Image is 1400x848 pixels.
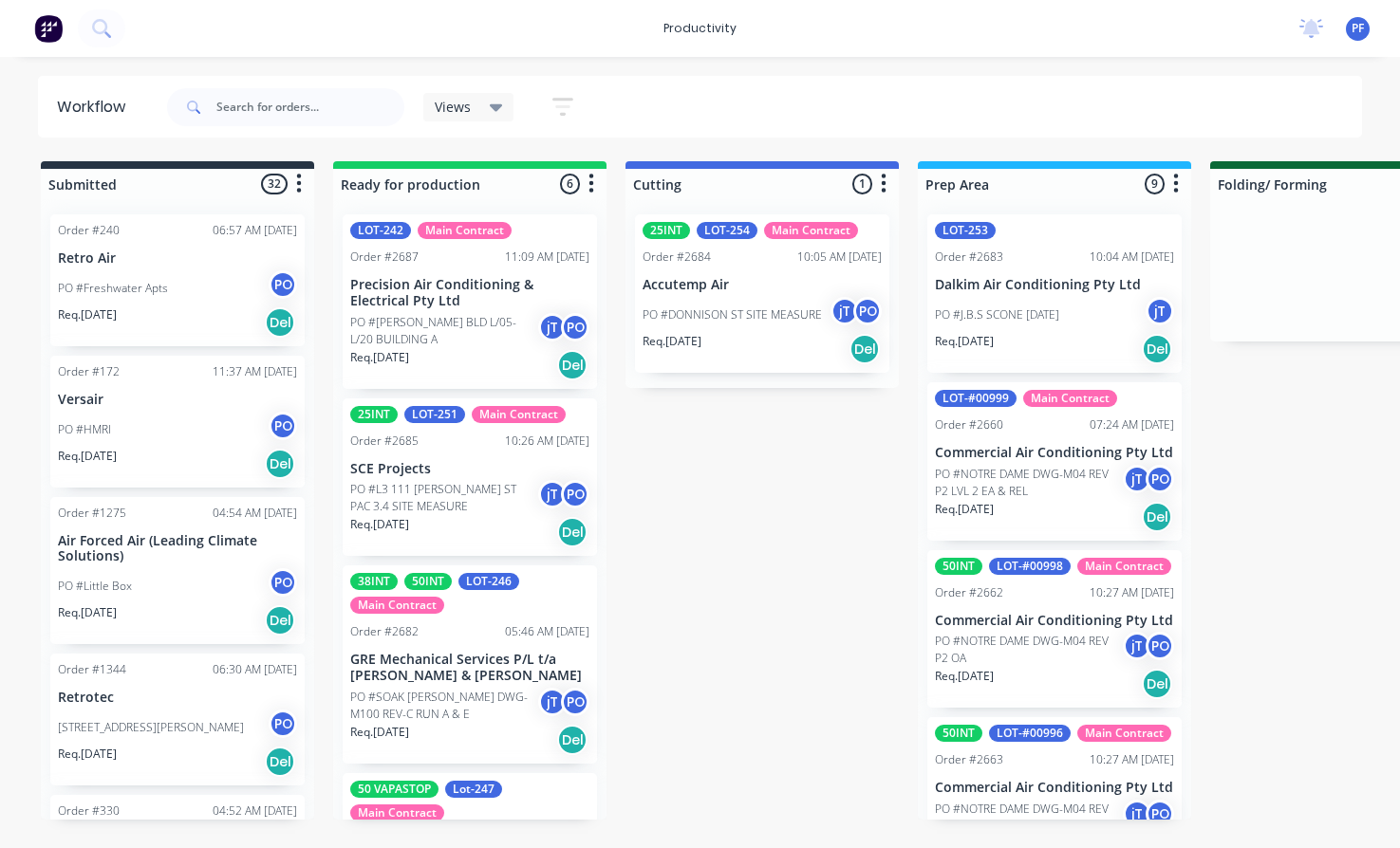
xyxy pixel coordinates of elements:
div: PO [1146,465,1174,493]
div: Main Contract [350,804,444,821]
p: PO #Little Box [58,578,132,595]
div: 25INT [350,406,398,423]
div: jT [538,688,567,716]
p: PO #SOAK [PERSON_NAME] DWG-M100 REV-C RUN A & E [350,689,538,723]
div: jT [1123,465,1151,493]
p: Precision Air Conditioning & Electrical Pty Ltd [350,277,589,309]
div: 10:05 AM [DATE] [797,249,882,266]
div: Del [1142,669,1172,699]
div: LOT-#00998 [989,558,1071,575]
div: Del [265,449,295,479]
div: jT [1123,800,1151,828]
div: PO [269,568,297,597]
div: PO [1146,800,1174,828]
div: Order #172 [58,363,120,380]
div: 10:27 AM [DATE] [1090,751,1174,768]
div: Del [265,605,295,636]
div: 11:37 AM [DATE] [213,363,297,380]
div: Order #240 [58,222,120,239]
div: Order #2682 [350,623,419,640]
p: Req. [DATE] [58,306,117,323]
p: Commercial Air Conditioning Pty Ltd [935,613,1174,629]
div: Del [557,725,588,755]
div: 50INTLOT-#00998Main ContractOrder #266210:27 AM [DATE]Commercial Air Conditioning Pty LtdPO #NOTR... [927,550,1182,709]
div: Del [849,334,880,364]
p: Req. [DATE] [58,604,117,621]
p: GRE Mechanical Services P/L t/a [PERSON_NAME] & [PERSON_NAME] [350,652,589,684]
div: Order #2663 [935,751,1003,768]
div: Order #2685 [350,433,419,450]
div: Del [557,517,588,547]
p: PO #J.B.S SCONE [DATE] [935,306,1059,323]
span: PF [1352,20,1364,37]
div: PO [853,297,882,325]
div: Order #2687 [350,249,419,266]
div: LOT-246 [458,573,519,590]
p: Req. [DATE] [935,333,994,350]
div: 50INT [935,725,982,742]
div: productivity [654,14,746,43]
div: Order #1344 [58,661,126,678]
div: Order #134406:30 AM [DATE]Retrotec[STREET_ADDRESS][PERSON_NAME]POReq.[DATE]Del [50,654,305,785]
div: PO [1146,632,1174,660]
div: LOT-#00996 [989,725,1071,742]
div: Del [1142,334,1172,364]
div: Order #17211:37 AM [DATE]VersairPO #HMRIPOReq.[DATE]Del [50,356,305,488]
div: 25INTLOT-251Main ContractOrder #268510:26 AM [DATE]SCE ProjectsPO #L3 111 [PERSON_NAME] ST PAC 3.... [343,398,597,557]
div: 10:27 AM [DATE] [1090,584,1174,601]
p: PO #NOTRE DAME DWG-M04 REV P2 OA [935,801,1123,835]
p: Accutemp Air [643,277,882,293]
div: Order #2662 [935,584,1003,601]
div: PO [269,710,297,738]
div: LOT-#00999 [935,390,1017,407]
div: 25INTLOT-254Main ContractOrder #268410:05 AM [DATE]Accutemp AirPO #DONNISON ST SITE MEASUREjTPORe... [635,214,889,373]
div: Lot-247 [445,781,502,798]
div: 04:54 AM [DATE] [213,505,297,522]
p: Commercial Air Conditioning Pty Ltd [935,780,1174,796]
div: 50INT [935,558,982,575]
div: 07:24 AM [DATE] [1090,416,1174,433]
div: 04:52 AM [DATE] [213,802,297,820]
div: Main Contract [764,222,858,239]
input: Search for orders... [216,88,404,126]
div: PO [269,270,297,299]
div: PO [561,480,589,508]
p: Req. [DATE] [58,448,117,465]
p: PO #L3 111 [PERSON_NAME] ST PAC 3.4 SITE MEASURE [350,481,538,515]
p: PO #Freshwater Apts [58,280,168,297]
div: Order #2683 [935,249,1003,266]
div: Order #2684 [643,249,711,266]
div: 38INT50INTLOT-246Main ContractOrder #268205:46 AM [DATE]GRE Mechanical Services P/L t/a [PERSON_N... [343,565,597,764]
div: PO [561,688,589,716]
p: PO #[PERSON_NAME] BLD L/05-L/20 BUILDING A [350,314,538,348]
div: Order #2660 [935,416,1003,433]
img: Factory [34,14,63,43]
div: jT [538,480,567,508]
div: LOT-253Order #268310:04 AM [DATE]Dalkim Air Conditioning Pty LtdPO #J.B.S SCONE [DATE]jTReq.[DATE... [927,214,1182,373]
p: Retrotec [58,690,297,706]
p: SCE Projects [350,461,589,477]
p: Req. [DATE] [350,724,409,741]
div: Del [265,307,295,338]
p: Req. [DATE] [350,516,409,533]
div: jT [1146,297,1174,325]
div: Order #330 [58,802,120,820]
div: 38INT [350,573,398,590]
p: Req. [DATE] [643,333,701,350]
div: LOT-254 [697,222,757,239]
div: Del [1142,502,1172,532]
p: Air Forced Air (Leading Climate Solutions) [58,533,297,565]
div: Order #127504:54 AM [DATE]Air Forced Air (Leading Climate Solutions)PO #Little BoxPOReq.[DATE]Del [50,497,305,645]
p: Versair [58,392,297,408]
div: Main Contract [1077,558,1171,575]
div: Workflow [57,96,135,119]
div: 06:57 AM [DATE] [213,222,297,239]
div: LOT-251 [404,406,465,423]
p: Req. [DATE] [935,668,994,685]
div: Order #1275 [58,505,126,522]
div: Order #24006:57 AM [DATE]Retro AirPO #Freshwater AptsPOReq.[DATE]Del [50,214,305,346]
div: Main Contract [1077,725,1171,742]
div: 10:04 AM [DATE] [1090,249,1174,266]
p: Dalkim Air Conditioning Pty Ltd [935,277,1174,293]
div: LOT-242 [350,222,411,239]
